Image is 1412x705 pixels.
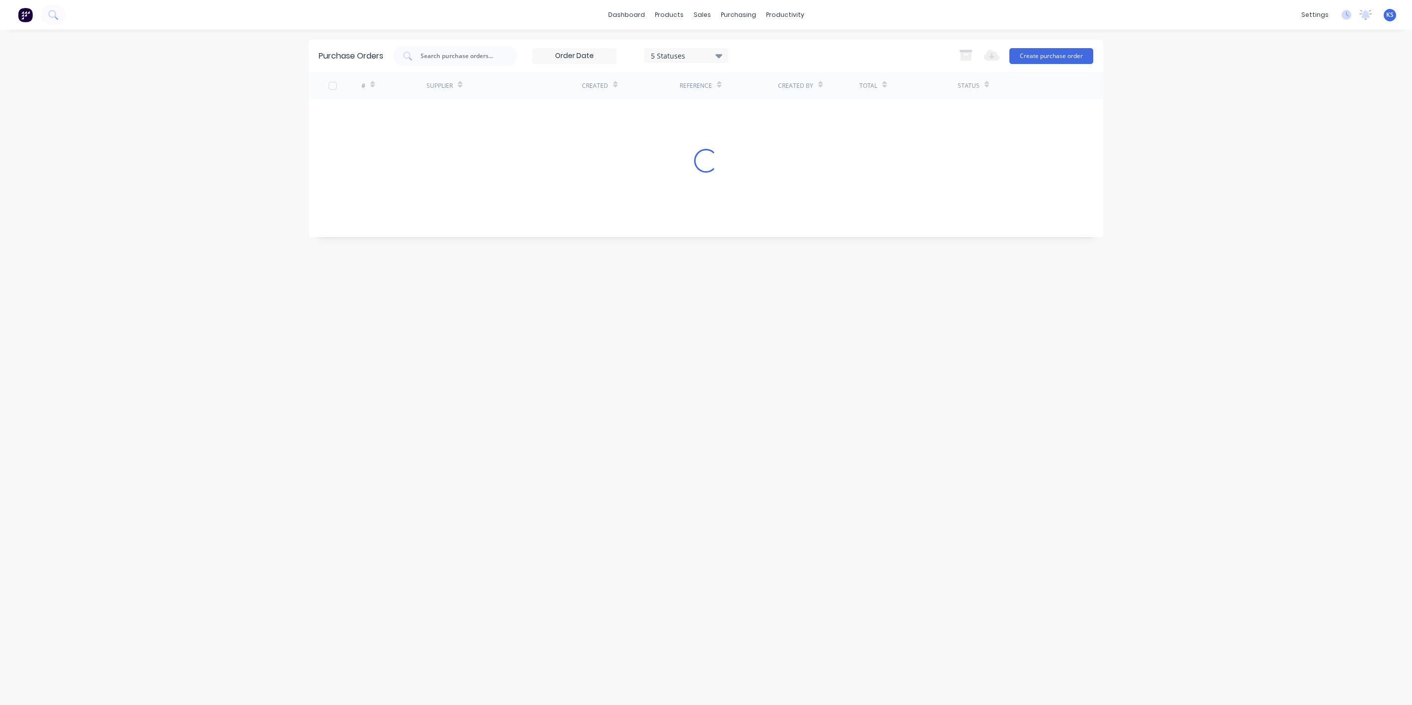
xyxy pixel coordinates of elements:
div: settings [1296,7,1334,22]
div: purchasing [716,7,761,22]
div: Reference [680,81,712,90]
div: Created By [778,81,813,90]
input: Order Date [533,49,616,64]
div: Supplier [426,81,453,90]
input: Search purchase orders... [420,51,502,61]
a: dashboard [603,7,650,22]
div: Status [958,81,980,90]
div: 5 Statuses [651,50,722,61]
div: Purchase Orders [319,50,383,62]
span: KS [1386,10,1394,19]
div: productivity [761,7,809,22]
div: Total [859,81,877,90]
img: Factory [18,7,33,22]
button: Create purchase order [1009,48,1093,64]
div: products [650,7,689,22]
div: # [361,81,365,90]
div: sales [689,7,716,22]
div: Created [582,81,608,90]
